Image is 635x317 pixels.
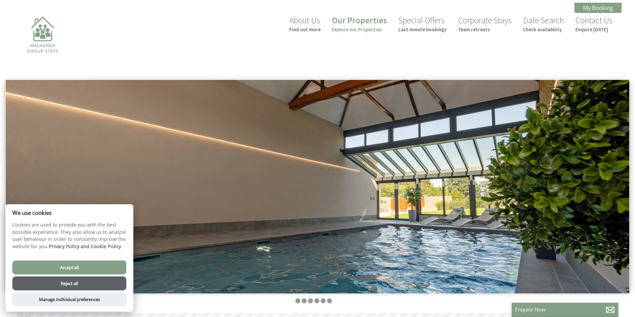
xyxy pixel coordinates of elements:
a: About UsFind out more [289,15,321,33]
small: Explore our Properties [332,26,387,33]
p: Cookies are used to provide you with the best possible experience. They also allow us to analyse ... [5,221,133,255]
small: Team retreats [458,26,512,33]
button: Reject all [12,276,126,290]
p: Enquire Now [515,306,615,313]
a: Our PropertiesExplore our Properties [332,15,387,33]
small: Enquire [DATE] [575,26,613,33]
a: Contact UsEnquire [DATE] [575,15,613,33]
small: Last minute bookings [398,26,447,33]
a: Date SearchCheck availability [523,15,564,33]
h2: We use cookies [5,210,133,216]
a: Special OffersLast minute bookings [398,15,447,33]
a: My Booking [574,3,622,13]
small: Check availability [523,26,564,33]
button: Manage Individual preferences [12,292,126,306]
small: Find out more [289,26,321,33]
a: Privacy Policy and Cookie Policy [49,243,121,249]
img: Malherbie Group Stays [9,12,76,79]
button: Accept all [12,260,126,274]
a: Corporate StaysTeam retreats [458,15,512,33]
